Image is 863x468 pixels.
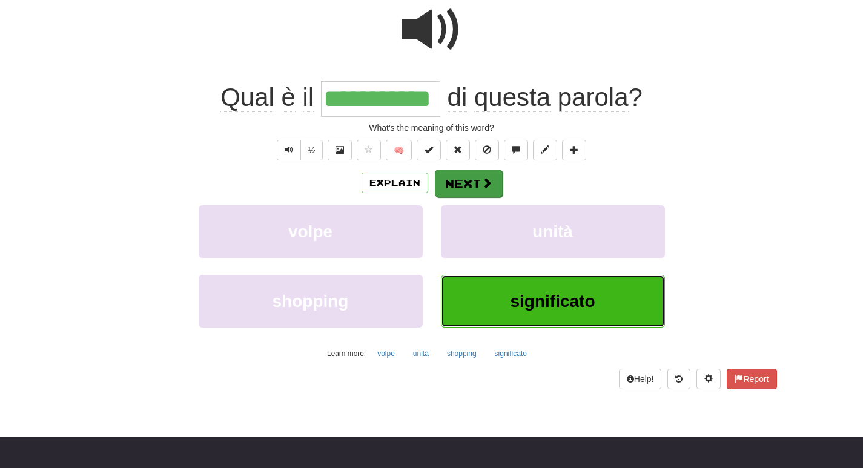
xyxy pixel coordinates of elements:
[199,205,423,258] button: volpe
[386,140,412,160] button: 🧠
[199,275,423,328] button: shopping
[510,292,595,311] span: significato
[619,369,662,389] button: Help!
[440,344,483,363] button: shopping
[220,83,274,112] span: Qual
[504,140,528,160] button: Discuss sentence (alt+u)
[562,140,586,160] button: Add to collection (alt+a)
[488,344,534,363] button: significato
[441,205,665,258] button: unità
[441,275,665,328] button: significato
[475,140,499,160] button: Ignore sentence (alt+i)
[440,83,643,112] span: ?
[274,140,323,160] div: Text-to-speech controls
[273,292,349,311] span: shopping
[282,83,296,112] span: è
[474,83,551,112] span: questa
[328,140,352,160] button: Show image (alt+x)
[727,369,776,389] button: Report
[406,344,435,363] button: unità
[558,83,629,112] span: parola
[533,140,557,160] button: Edit sentence (alt+d)
[303,83,314,112] span: il
[446,140,470,160] button: Reset to 0% Mastered (alt+r)
[277,140,301,160] button: Play sentence audio (ctl+space)
[288,222,332,241] span: volpe
[532,222,573,241] span: unità
[362,173,428,193] button: Explain
[667,369,690,389] button: Round history (alt+y)
[300,140,323,160] button: ½
[435,170,503,197] button: Next
[357,140,381,160] button: Favorite sentence (alt+f)
[87,122,777,134] div: What's the meaning of this word?
[448,83,468,112] span: di
[371,344,402,363] button: volpe
[417,140,441,160] button: Set this sentence to 100% Mastered (alt+m)
[327,349,366,358] small: Learn more:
